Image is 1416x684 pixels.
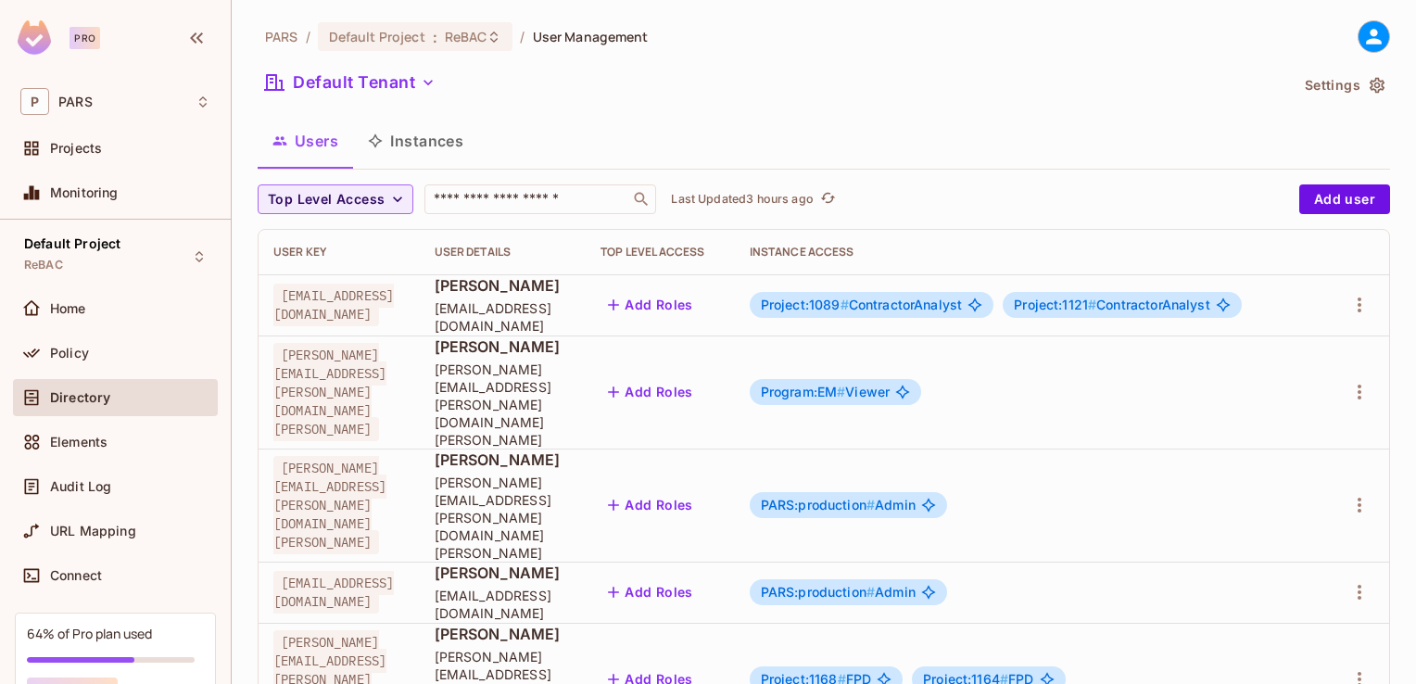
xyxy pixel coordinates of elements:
span: [PERSON_NAME] [435,336,572,357]
p: Last Updated 3 hours ago [671,192,813,207]
div: User Details [435,245,572,260]
span: P [20,88,49,115]
span: URL Mapping [50,524,136,538]
span: Policy [50,346,89,361]
span: Project:1089 [761,297,849,312]
span: [PERSON_NAME] [435,624,572,644]
button: Add user [1299,184,1390,214]
span: : [432,30,438,44]
span: Default Project [329,28,425,45]
span: Directory [50,390,110,405]
span: Click to refresh data [814,188,840,210]
li: / [520,28,525,45]
span: [PERSON_NAME] [435,275,572,296]
span: Project:1121 [1014,297,1096,312]
span: [EMAIL_ADDRESS][DOMAIN_NAME] [273,571,394,614]
div: 64% of Pro plan used [27,625,152,642]
span: PARS:production [761,584,875,600]
span: Connect [50,568,102,583]
button: Add Roles [601,290,701,320]
span: Projects [50,141,102,156]
button: Add Roles [601,577,701,607]
span: ContractorAnalyst [761,298,963,312]
button: Add Roles [601,377,701,407]
div: User Key [273,245,405,260]
button: Users [258,118,353,164]
span: Program:EM [761,384,846,399]
span: Top Level Access [268,188,385,211]
span: Home [50,301,86,316]
span: PARS:production [761,497,875,513]
span: # [866,497,875,513]
span: refresh [820,190,836,209]
span: Default Project [24,236,120,251]
div: Instance Access [750,245,1311,260]
span: [EMAIL_ADDRESS][DOMAIN_NAME] [273,284,394,326]
button: Top Level Access [258,184,413,214]
span: [PERSON_NAME] [435,563,572,583]
button: Settings [1297,70,1390,100]
span: Admin [761,498,916,513]
span: [PERSON_NAME][EMAIL_ADDRESS][PERSON_NAME][DOMAIN_NAME][PERSON_NAME] [273,343,386,441]
span: Monitoring [50,185,119,200]
span: # [866,584,875,600]
button: Default Tenant [258,68,443,97]
span: the active workspace [265,28,298,45]
span: [PERSON_NAME] [435,450,572,470]
img: SReyMgAAAABJRU5ErkJggg== [18,20,51,55]
span: ContractorAnalyst [1014,298,1210,312]
button: Add Roles [601,490,701,520]
span: [PERSON_NAME][EMAIL_ADDRESS][PERSON_NAME][DOMAIN_NAME][PERSON_NAME] [435,474,572,562]
button: Instances [353,118,478,164]
div: Pro [70,27,100,49]
span: # [841,297,849,312]
span: Elements [50,435,107,450]
span: ReBAC [24,258,63,272]
li: / [306,28,310,45]
span: [PERSON_NAME][EMAIL_ADDRESS][PERSON_NAME][DOMAIN_NAME][PERSON_NAME] [435,361,572,449]
span: Audit Log [50,479,111,494]
button: refresh [817,188,840,210]
span: Viewer [761,385,891,399]
span: User Management [533,28,649,45]
span: [EMAIL_ADDRESS][DOMAIN_NAME] [435,587,572,622]
div: Top Level Access [601,245,719,260]
span: Admin [761,585,916,600]
span: [EMAIL_ADDRESS][DOMAIN_NAME] [435,299,572,335]
span: Workspace: PARS [58,95,93,109]
span: ReBAC [445,28,487,45]
span: [PERSON_NAME][EMAIL_ADDRESS][PERSON_NAME][DOMAIN_NAME][PERSON_NAME] [273,456,386,554]
span: # [1088,297,1096,312]
span: # [837,384,845,399]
